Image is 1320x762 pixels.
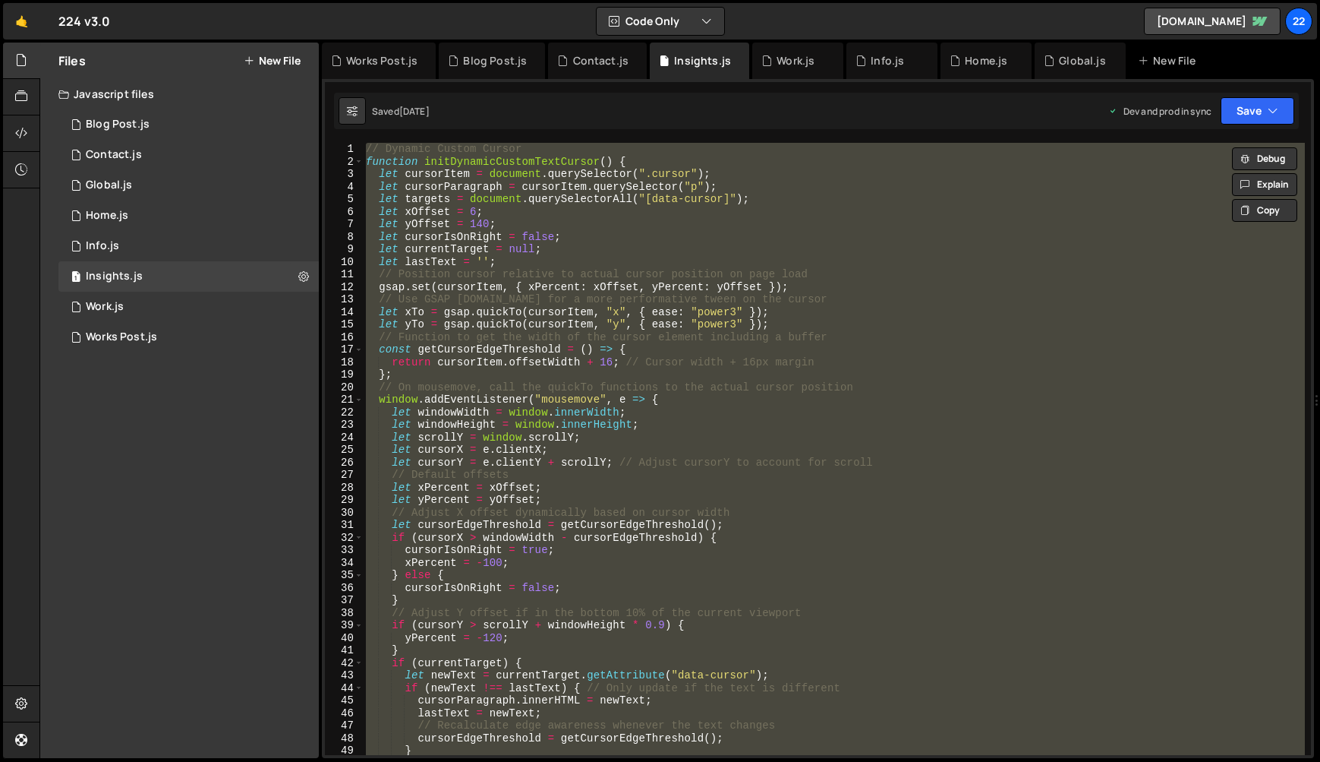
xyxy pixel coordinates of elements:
div: 18 [325,356,364,369]
div: 19 [325,368,364,381]
div: 40 [325,632,364,645]
div: Info.js [86,239,119,253]
div: 13 [325,293,364,306]
div: 48 [325,732,364,745]
div: 16437/45023.js [58,292,319,322]
div: 16437/44939.js [58,231,319,261]
div: Contact.js [86,148,142,162]
div: 38 [325,607,364,620]
div: Home.js [965,53,1007,68]
div: 33 [325,544,364,557]
div: Home.js [86,209,128,223]
div: 14 [325,306,364,319]
div: 30 [325,507,364,520]
div: Blog Post.js [463,53,527,68]
div: 16437/44941.js [58,140,319,170]
div: Work.js [86,300,124,314]
div: Blog Post.js [86,118,150,131]
div: Insights.js [674,53,731,68]
div: 11 [325,268,364,281]
div: 36 [325,582,364,595]
a: 🤙 [3,3,40,40]
div: 32 [325,532,364,545]
button: New File [244,55,301,67]
button: Save [1221,97,1294,125]
div: 37 [325,594,364,607]
div: 49 [325,745,364,757]
div: Global.js [1059,53,1105,68]
div: 16 [325,331,364,344]
div: Info.js [871,53,904,68]
div: 4 [325,181,364,194]
div: Works Post.js [346,53,417,68]
button: Code Only [597,8,724,35]
div: 39 [325,619,364,632]
div: 25 [325,444,364,457]
div: [DATE] [399,105,430,118]
button: Copy [1232,199,1297,222]
div: Saved [372,105,430,118]
div: 16437/44814.js [58,201,319,231]
div: Global.js [86,179,132,192]
div: 44 [325,682,364,695]
div: Works Post.js [86,330,157,344]
div: 24 [325,432,364,444]
div: 6 [325,206,364,219]
div: 20 [325,381,364,394]
button: Debug [1232,147,1297,170]
div: 1 [325,143,364,156]
a: 22 [1285,8,1312,35]
div: 224 v3.0 [58,12,110,30]
div: Dev and prod in sync [1108,105,1211,118]
div: 35 [325,569,364,582]
div: 17 [325,343,364,356]
div: 3 [325,168,364,181]
span: 1 [71,272,80,284]
div: Insights.js [86,270,143,283]
div: 47 [325,719,364,732]
div: 34 [325,557,364,570]
div: 22 [325,406,364,419]
div: 46 [325,707,364,720]
button: Explain [1232,173,1297,196]
div: 5 [325,193,364,206]
div: 16437/45024.js [58,261,319,292]
div: 8 [325,231,364,244]
div: 21 [325,394,364,406]
div: Work.js [777,53,814,68]
div: 9 [325,243,364,256]
div: 16437/44524.js [58,170,319,201]
div: 42 [325,657,364,670]
div: 45 [325,694,364,707]
a: [DOMAIN_NAME] [1144,8,1281,35]
div: 28 [325,482,364,495]
div: 16437/45354.js [58,322,319,353]
div: 16437/45353.js [58,109,319,140]
div: 10 [325,256,364,269]
div: Contact.js [573,53,629,68]
div: 26 [325,457,364,470]
div: 7 [325,218,364,231]
div: 29 [325,494,364,507]
div: 43 [325,669,364,682]
div: 31 [325,519,364,532]
div: 27 [325,469,364,482]
div: 15 [325,318,364,331]
div: 23 [325,419,364,432]
div: 41 [325,644,364,657]
div: 12 [325,281,364,294]
h2: Files [58,52,86,69]
div: Javascript files [40,79,319,109]
div: 2 [325,156,364,169]
div: New File [1138,53,1202,68]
